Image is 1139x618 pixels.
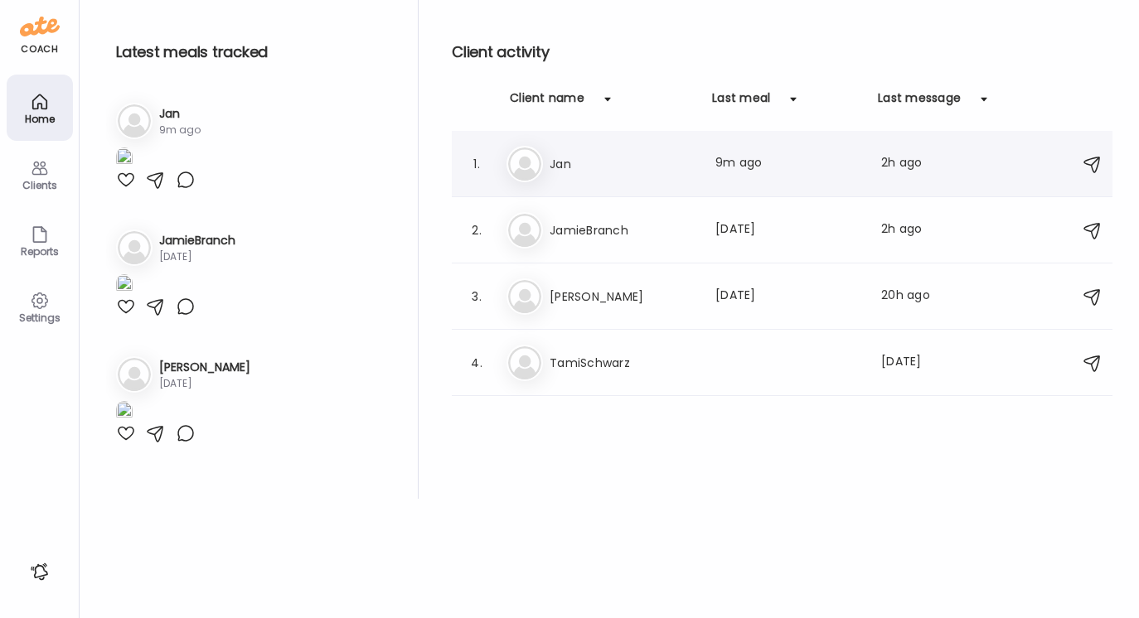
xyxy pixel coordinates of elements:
img: bg-avatar-default.svg [118,358,151,391]
h3: JamieBranch [159,232,235,249]
div: Last message [878,89,961,116]
div: Last meal [712,89,770,116]
div: Settings [10,312,70,323]
div: 9m ago [159,123,201,138]
div: 1. [467,154,487,174]
img: images%2F34M9xvfC7VOFbuVuzn79gX2qEI22%2FtkReTdtFBbE4XcKTOkzK%2FSu50waWnP4U7VrOt650O_1080 [116,401,133,423]
div: 4. [467,353,487,373]
div: [DATE] [881,353,946,373]
h3: Jan [550,154,696,174]
div: 20h ago [881,287,946,307]
div: Client name [510,89,584,116]
img: images%2FXImTVQBs16eZqGQ4AKMzePIDoFr2%2Fv4BzdVf0LkiG8IUrWa5l%2FJN8mV10JXwwzb15rJvz8_1080 [116,274,133,297]
img: bg-avatar-default.svg [508,346,541,379]
h2: Latest meals tracked [116,40,391,65]
h3: JamieBranch [550,220,696,240]
img: bg-avatar-default.svg [508,214,541,247]
div: [DATE] [715,287,861,307]
div: 3. [467,287,487,307]
div: Reports [10,246,70,257]
h3: TamiSchwarz [550,353,696,373]
img: bg-avatar-default.svg [118,231,151,264]
div: 2h ago [881,220,946,240]
h2: Client activity [452,40,1112,65]
h3: [PERSON_NAME] [550,287,696,307]
div: Clients [10,180,70,191]
div: coach [21,42,58,56]
img: images%2FgxsDnAh2j9WNQYhcT5jOtutxUNC2%2FeClDHzR4CdpjTLvZyrWS%2FwXvlGCSR8lekCZ1ZcJuj_1080 [116,147,133,170]
div: [DATE] [715,220,861,240]
h3: Jan [159,105,201,123]
img: ate [20,13,60,40]
img: bg-avatar-default.svg [508,147,541,181]
div: 9m ago [715,154,861,174]
h3: [PERSON_NAME] [159,359,250,376]
div: 2. [467,220,487,240]
div: [DATE] [159,249,235,264]
div: [DATE] [159,376,250,391]
img: bg-avatar-default.svg [118,104,151,138]
img: bg-avatar-default.svg [508,280,541,313]
div: 2h ago [881,154,946,174]
div: Home [10,113,70,124]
